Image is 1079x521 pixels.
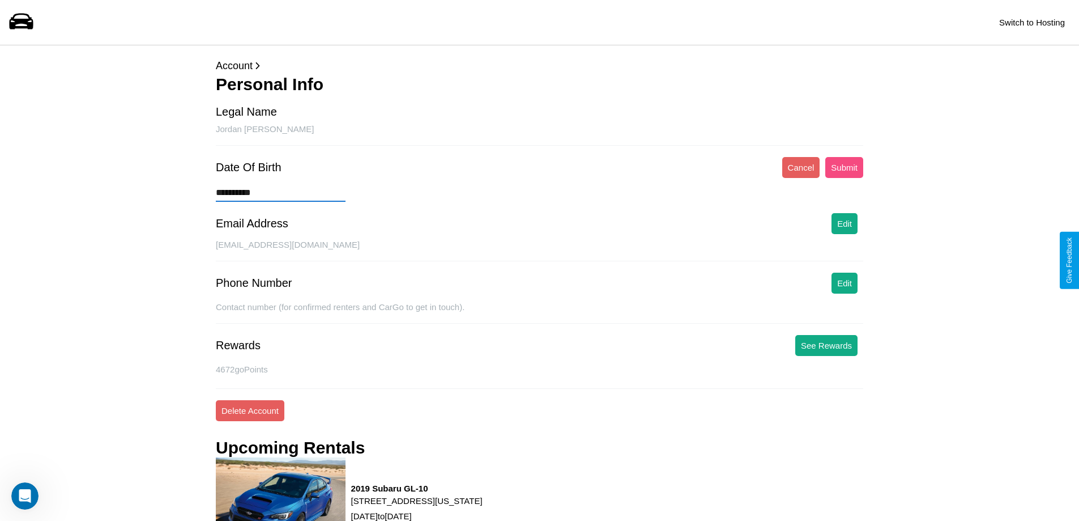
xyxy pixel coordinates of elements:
button: Submit [825,157,863,178]
div: Give Feedback [1065,238,1073,283]
div: Email Address [216,217,288,230]
div: Contact number (for confirmed renters and CarGo to get in touch). [216,302,863,324]
button: Delete Account [216,400,284,421]
p: 4672 goPoints [216,362,863,377]
button: Edit [831,213,858,234]
h3: 2019 Subaru GL-10 [351,484,483,493]
div: Date Of Birth [216,161,282,174]
p: [STREET_ADDRESS][US_STATE] [351,493,483,509]
div: Jordan [PERSON_NAME] [216,124,863,146]
button: Switch to Hosting [993,12,1071,33]
button: Edit [831,273,858,294]
button: See Rewards [795,335,858,356]
div: Phone Number [216,277,292,290]
p: Account [216,57,863,75]
div: Rewards [216,339,261,352]
button: Cancel [782,157,820,178]
iframe: Intercom live chat [11,482,39,510]
div: [EMAIL_ADDRESS][DOMAIN_NAME] [216,240,863,261]
h3: Upcoming Rentals [216,438,365,458]
h3: Personal Info [216,75,863,94]
div: Legal Name [216,105,277,118]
